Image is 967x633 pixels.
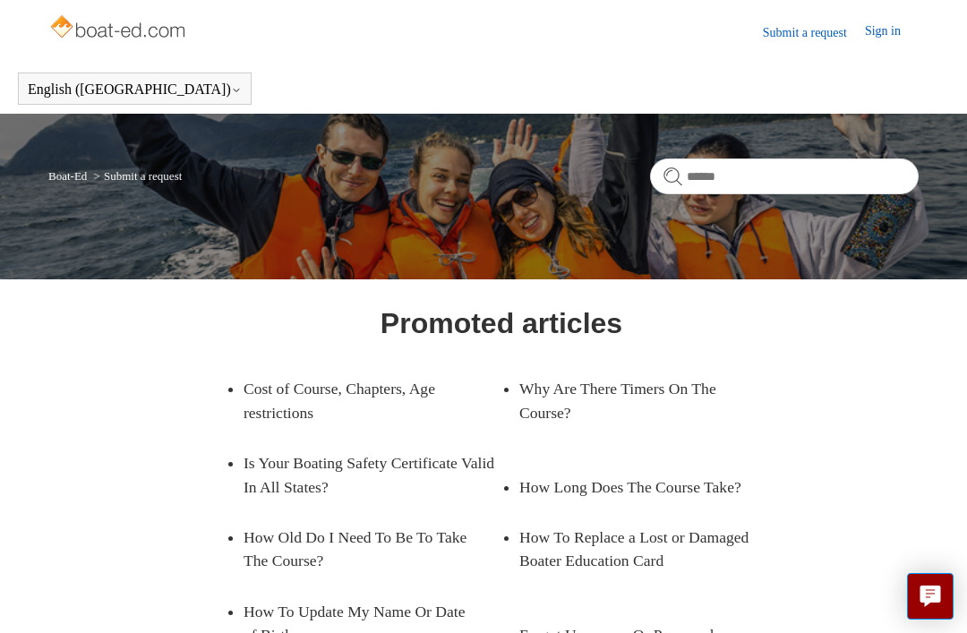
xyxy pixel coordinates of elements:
a: Boat-Ed [48,169,87,183]
li: Boat-Ed [48,169,90,183]
input: Search [650,158,919,194]
a: Is Your Boating Safety Certificate Valid In All States? [244,438,501,512]
button: Live chat [907,573,954,620]
a: How Long Does The Course Take? [519,462,750,512]
button: English ([GEOGRAPHIC_DATA]) [28,81,242,98]
a: How Old Do I Need To Be To Take The Course? [244,512,475,586]
a: Why Are There Timers On The Course? [519,364,750,438]
img: Boat-Ed Help Center home page [48,11,191,47]
a: Cost of Course, Chapters, Age restrictions [244,364,475,438]
h1: Promoted articles [381,302,622,345]
a: Sign in [865,21,919,43]
a: How To Replace a Lost or Damaged Boater Education Card [519,512,777,586]
li: Submit a request [90,169,183,183]
a: Submit a request [763,23,865,42]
